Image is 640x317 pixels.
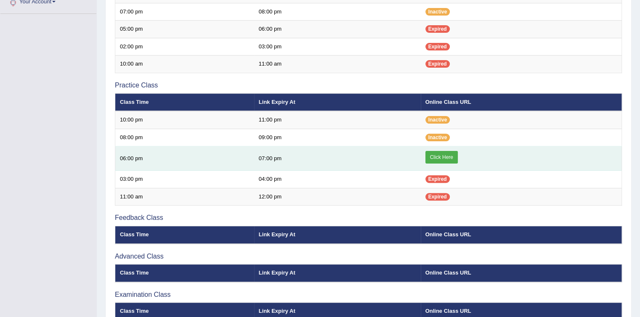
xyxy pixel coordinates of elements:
[254,146,421,171] td: 07:00 pm
[421,93,622,111] th: Online Class URL
[115,55,254,73] td: 10:00 am
[425,8,450,16] span: Inactive
[254,264,421,282] th: Link Expiry At
[115,111,254,129] td: 10:00 pm
[115,21,254,38] td: 05:00 pm
[254,111,421,129] td: 11:00 pm
[254,55,421,73] td: 11:00 am
[254,226,421,244] th: Link Expiry At
[425,43,450,50] span: Expired
[425,25,450,33] span: Expired
[254,171,421,188] td: 04:00 pm
[115,226,254,244] th: Class Time
[254,21,421,38] td: 06:00 pm
[115,291,622,299] h3: Examination Class
[421,264,622,282] th: Online Class URL
[254,129,421,146] td: 09:00 pm
[254,38,421,55] td: 03:00 pm
[254,188,421,206] td: 12:00 pm
[425,116,450,124] span: Inactive
[425,134,450,141] span: Inactive
[254,93,421,111] th: Link Expiry At
[115,171,254,188] td: 03:00 pm
[425,193,450,201] span: Expired
[115,3,254,21] td: 07:00 pm
[425,151,458,164] a: Click Here
[115,82,622,89] h3: Practice Class
[115,214,622,222] h3: Feedback Class
[425,175,450,183] span: Expired
[115,146,254,171] td: 06:00 pm
[115,93,254,111] th: Class Time
[421,226,622,244] th: Online Class URL
[115,38,254,55] td: 02:00 pm
[115,129,254,146] td: 08:00 pm
[115,253,622,260] h3: Advanced Class
[254,3,421,21] td: 08:00 pm
[115,264,254,282] th: Class Time
[115,188,254,206] td: 11:00 am
[425,60,450,68] span: Expired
